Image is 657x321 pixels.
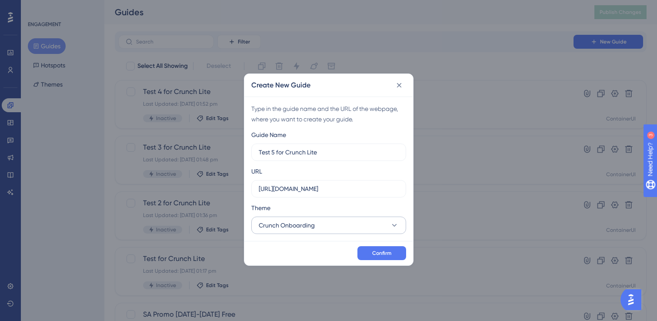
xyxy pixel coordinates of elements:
[251,130,286,140] div: Guide Name
[60,4,63,11] div: 3
[259,147,399,157] input: How to Create
[259,184,399,194] input: https://www.example.com
[251,166,262,177] div: URL
[620,287,647,313] iframe: UserGuiding AI Assistant Launcher
[372,250,391,257] span: Confirm
[20,2,54,13] span: Need Help?
[251,104,406,124] div: Type in the guide name and the URL of the webpage, where you want to create your guide.
[259,220,315,231] span: Crunch Onboarding
[251,80,310,90] h2: Create New Guide
[251,203,270,213] span: Theme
